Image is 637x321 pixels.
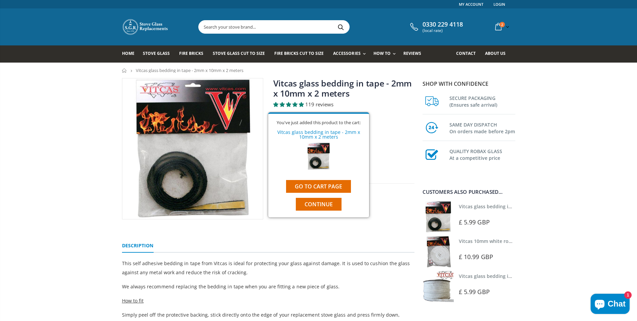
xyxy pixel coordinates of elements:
a: Fire Bricks Cut To Size [274,45,329,63]
button: Continue [296,198,342,211]
a: Stove Glass Cut To Size [213,45,270,63]
span: How to fit [122,297,144,304]
a: Vitcas glass bedding in tape - 2mm x 10mm x 2 meters [273,77,412,99]
a: Reviews [403,45,426,63]
div: You've just added this product to the cart: [273,120,364,125]
input: Search your stove brand... [199,21,425,33]
span: 4.85 stars [273,101,305,108]
span: Home [122,50,134,56]
img: Stove Glass Replacement [122,19,169,35]
inbox-online-store-chat: Shopify online store chat [589,294,632,316]
span: £ 5.99 GBP [459,288,490,296]
span: Stove Glass [143,50,170,56]
span: 2 [500,22,505,27]
span: Reviews [403,50,421,56]
span: Stove Glass Cut To Size [213,50,265,56]
span: 119 reviews [305,101,333,108]
img: Vitcas stove glass bedding in tape [423,201,454,233]
a: Go to cart page [286,180,351,193]
a: Vitcas glass bedding in tape - 2mm x 10mm x 2 meters [277,129,360,140]
span: £ 5.99 GBP [459,218,490,226]
a: Vitcas 10mm white rope kit - includes rope seal and glue! [459,238,591,244]
p: This self adhesive bedding in tape from Vitcas is ideal for protecting your glass against damage.... [122,259,414,277]
div: Customers also purchased... [423,189,515,194]
span: 0330 229 4118 [423,21,463,28]
h3: QUALITY ROBAX GLASS At a competitive price [449,147,515,162]
span: About us [485,50,506,56]
span: (local rate) [423,28,463,33]
p: We always recommend replacing the bedding in tape when you are fitting a new piece of glass. [122,282,414,291]
span: Fire Bricks [179,50,203,56]
a: Accessories [333,45,369,63]
img: Vitcas stove glass bedding in tape [423,271,454,302]
a: Vitcas glass bedding in tape - 2mm x 15mm x 2 meters (White) [459,273,602,279]
a: 0330 229 4118 (local rate) [408,21,463,33]
span: Continue [305,201,333,208]
a: About us [485,45,511,63]
a: Stove Glass [143,45,175,63]
a: Fire Bricks [179,45,208,63]
a: Contact [456,45,481,63]
span: £ 10.99 GBP [459,253,493,261]
img: vitcas-stove-tape-self-adhesive-black_800x_crop_center.jpg [122,78,263,219]
span: How To [373,50,391,56]
img: Vitcas glass bedding in tape - 2mm x 10mm x 2 meters [305,143,332,170]
img: Vitcas white rope, glue and gloves kit 10mm [423,236,454,267]
span: Contact [456,50,476,56]
a: Home [122,68,127,73]
span: Fire Bricks Cut To Size [274,50,324,56]
h3: SECURE PACKAGING (Ensures safe arrival) [449,94,515,108]
p: Shop with confidence [423,80,515,88]
button: Search [333,21,349,33]
a: 2 [492,20,511,33]
span: Accessories [333,50,360,56]
a: Description [122,239,154,253]
a: How To [373,45,399,63]
h3: SAME DAY DISPATCH On orders made before 2pm [449,120,515,135]
a: Home [122,45,140,63]
a: Vitcas glass bedding in tape - 2mm x 10mm x 2 meters [459,203,584,210]
span: Vitcas glass bedding in tape - 2mm x 10mm x 2 meters [136,67,243,73]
